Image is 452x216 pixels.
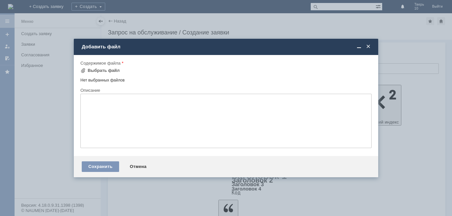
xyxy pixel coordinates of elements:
div: Нет выбранных файлов [80,75,372,83]
div: Здравтвуйте, удалите оч [3,3,97,8]
span: Закрыть [365,44,372,50]
span: Свернуть (Ctrl + M) [356,44,362,50]
div: Добавить файл [82,44,372,50]
div: Выбрать файл [88,68,120,73]
div: Описание [80,88,370,92]
div: Содержимое файла [80,61,370,65]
